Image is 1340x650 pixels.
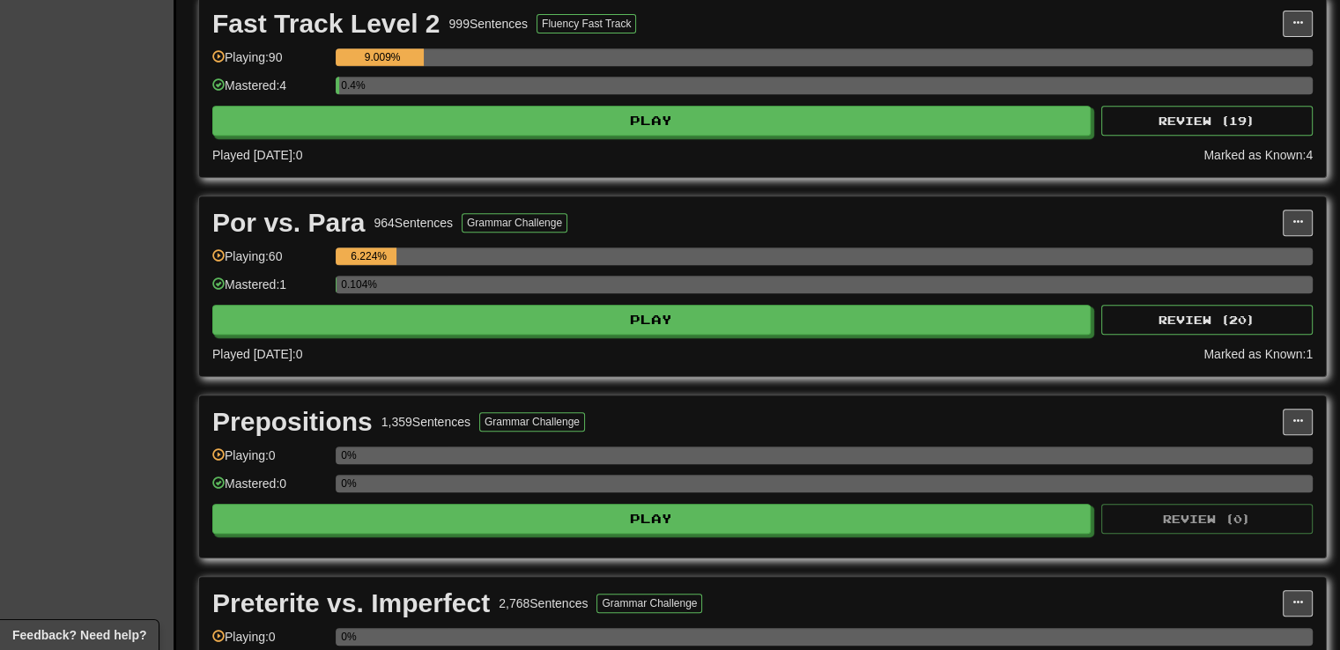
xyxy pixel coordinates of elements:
[12,626,146,644] span: Open feedback widget
[212,475,327,504] div: Mastered: 0
[1101,504,1313,534] button: Review (0)
[212,106,1091,136] button: Play
[212,409,373,435] div: Prepositions
[212,305,1091,335] button: Play
[537,14,636,33] button: Fluency Fast Track
[212,210,365,236] div: Por vs. Para
[499,595,588,612] div: 2,768 Sentences
[212,11,440,37] div: Fast Track Level 2
[212,247,327,277] div: Playing: 60
[212,148,302,162] span: Played [DATE]: 0
[449,15,529,33] div: 999 Sentences
[212,77,327,106] div: Mastered: 4
[341,48,424,66] div: 9.009%
[381,413,470,431] div: 1,359 Sentences
[212,504,1091,534] button: Play
[212,48,327,78] div: Playing: 90
[212,590,490,617] div: Preterite vs. Imperfect
[1101,305,1313,335] button: Review (20)
[479,412,585,432] button: Grammar Challenge
[212,447,327,476] div: Playing: 0
[212,347,302,361] span: Played [DATE]: 0
[1203,146,1313,164] div: Marked as Known: 4
[374,214,453,232] div: 964 Sentences
[212,276,327,305] div: Mastered: 1
[462,213,567,233] button: Grammar Challenge
[596,594,702,613] button: Grammar Challenge
[341,247,396,265] div: 6.224%
[1203,345,1313,363] div: Marked as Known: 1
[1101,106,1313,136] button: Review (19)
